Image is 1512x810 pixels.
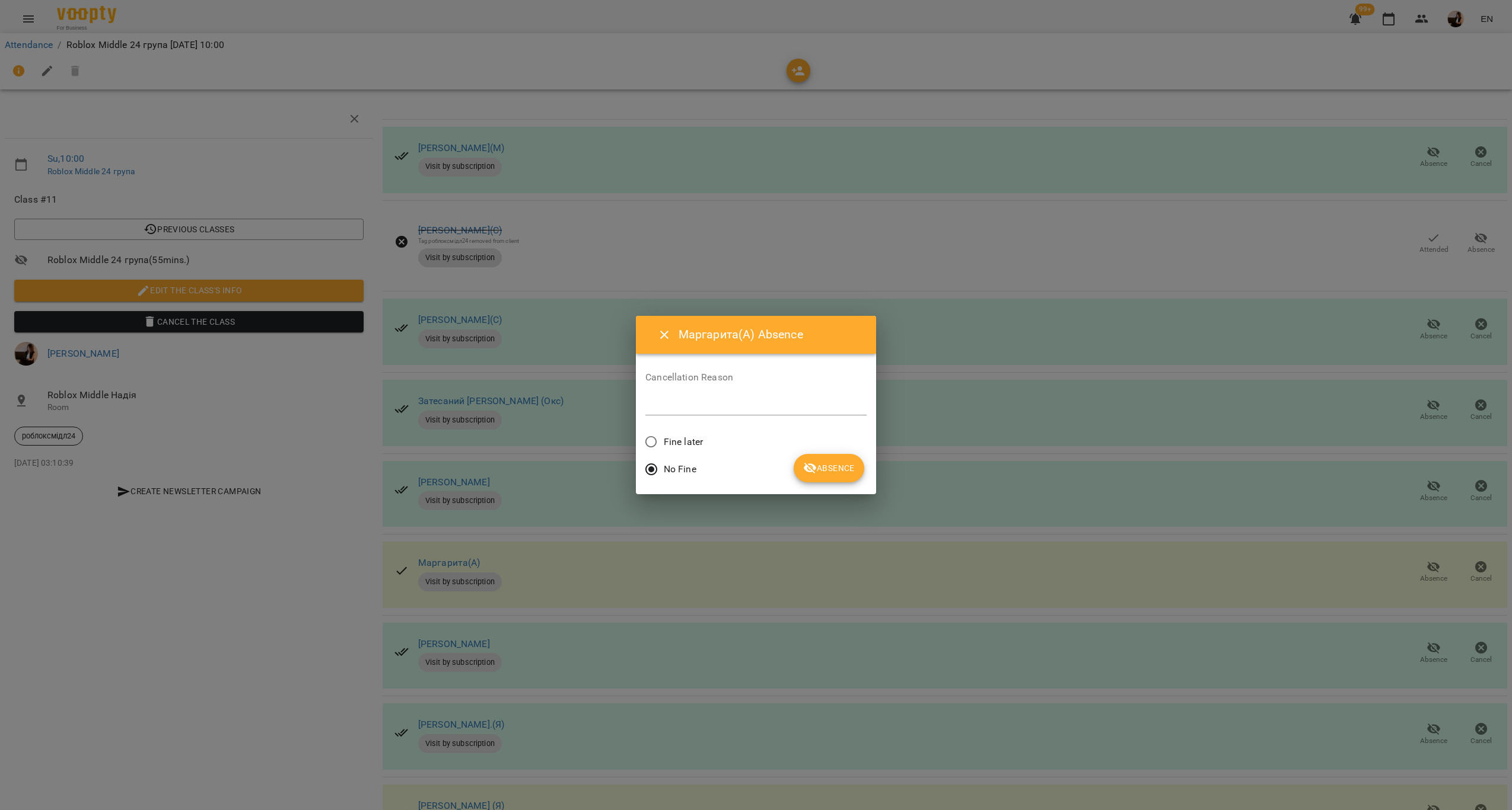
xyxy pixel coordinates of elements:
h6: Маргарита(А) Absence [679,325,862,344]
span: Fine later [664,435,703,449]
button: Absence [794,454,864,482]
label: Cancellation Reason [645,373,867,382]
span: No Fine [664,462,696,476]
span: Absence [803,461,855,475]
button: Close [650,321,679,349]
